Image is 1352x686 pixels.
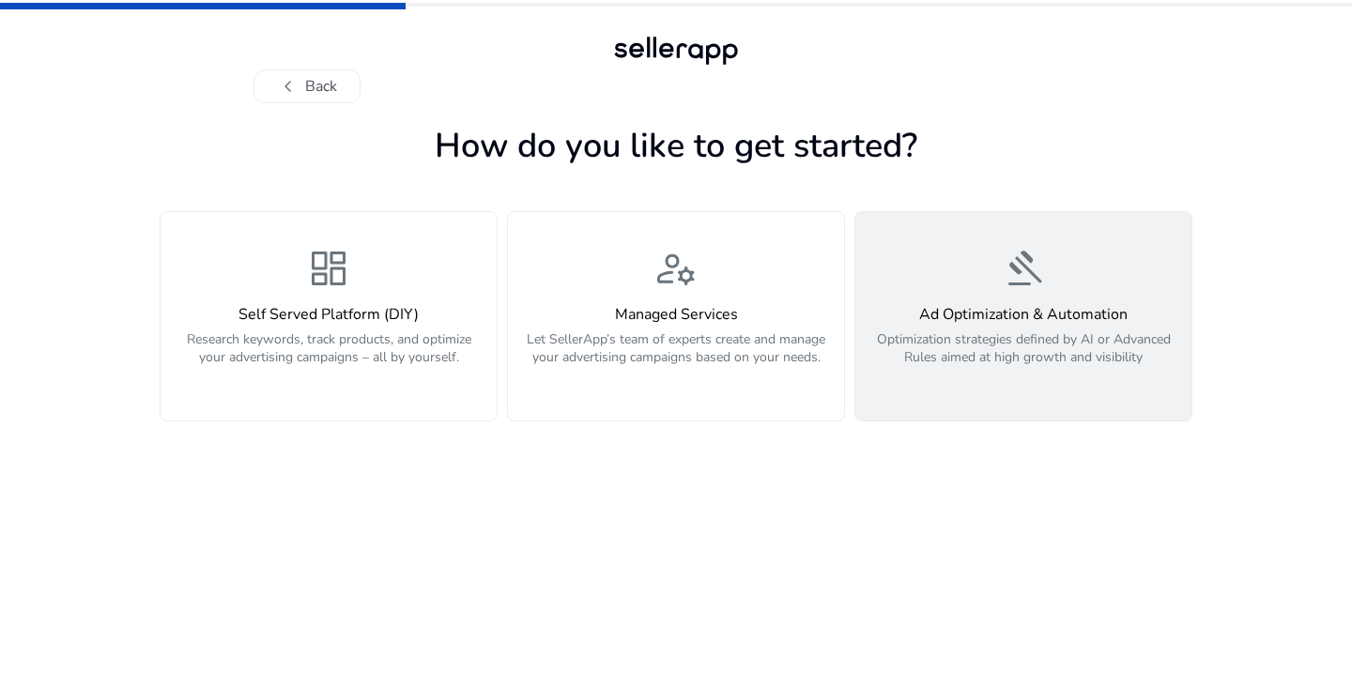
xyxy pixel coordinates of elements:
[277,75,300,98] span: chevron_left
[507,211,845,421] button: manage_accountsManaged ServicesLet SellerApp’s team of experts create and manage your advertising...
[160,211,498,421] button: dashboardSelf Served Platform (DIY)Research keywords, track products, and optimize your advertisi...
[253,69,361,103] button: chevron_leftBack
[519,306,833,324] h4: Managed Services
[160,126,1192,166] h1: How do you like to get started?
[172,330,485,387] p: Research keywords, track products, and optimize your advertising campaigns – all by yourself.
[519,330,833,387] p: Let SellerApp’s team of experts create and manage your advertising campaigns based on your needs.
[172,306,485,324] h4: Self Served Platform (DIY)
[1001,246,1046,291] span: gavel
[867,306,1180,324] h4: Ad Optimization & Automation
[306,246,351,291] span: dashboard
[854,211,1192,421] button: gavelAd Optimization & AutomationOptimization strategies defined by AI or Advanced Rules aimed at...
[653,246,699,291] span: manage_accounts
[867,330,1180,387] p: Optimization strategies defined by AI or Advanced Rules aimed at high growth and visibility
